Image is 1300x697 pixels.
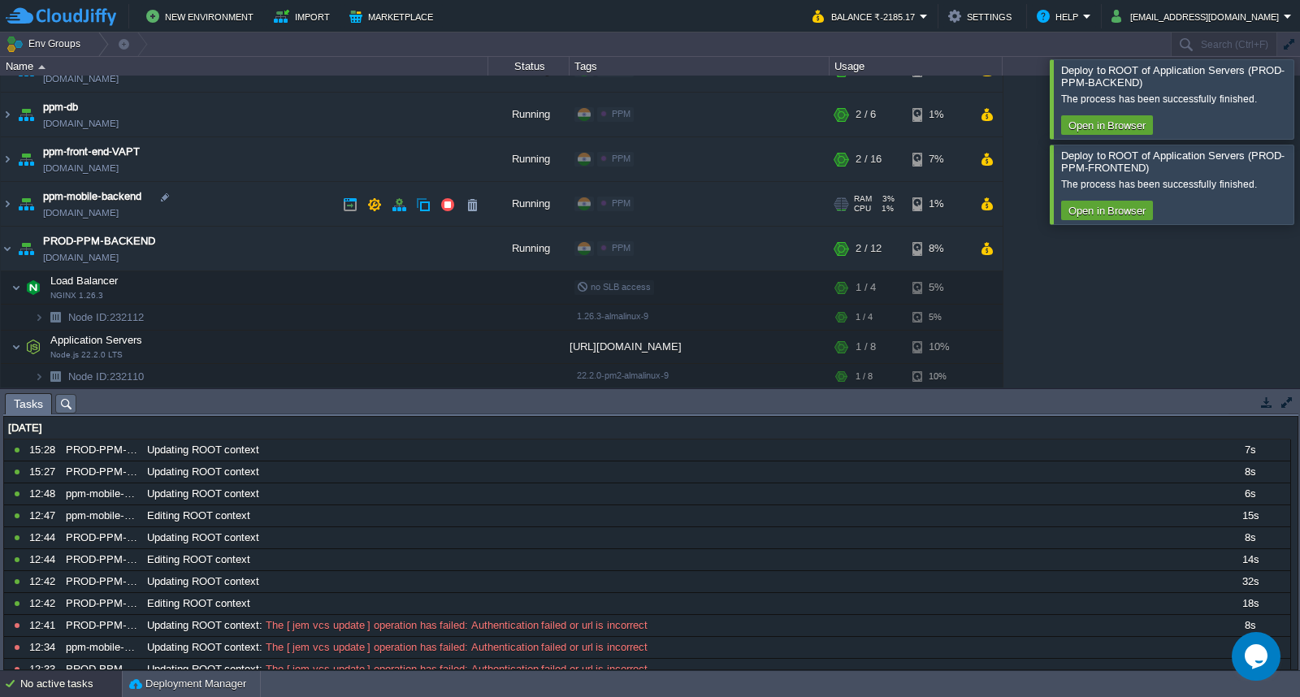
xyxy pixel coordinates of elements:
img: AMDAwAAAACH5BAEAAAAALAAAAAABAAEAAAICRAEAOw== [1,137,14,181]
div: : [143,615,1208,636]
button: Marketplace [349,6,438,26]
a: ppm-mobile-backend [43,188,141,205]
span: no SLB access [577,282,651,292]
div: [URL][DOMAIN_NAME] [570,331,830,363]
span: Node ID: [68,370,110,383]
span: 22.2.0-pm2-almalinux-9 [577,370,669,380]
img: AMDAwAAAACH5BAEAAAAALAAAAAABAAEAAAICRAEAOw== [15,182,37,226]
a: Node ID:232110 [67,370,146,383]
span: Updating ROOT context [147,662,259,677]
button: Balance ₹-2185.17 [812,6,920,26]
span: Deploy to ROOT of Application Servers (PROD-PPM-FRONTEND) [1061,149,1285,174]
img: AMDAwAAAACH5BAEAAAAALAAAAAABAAEAAAICRAEAOw== [1,182,14,226]
div: 2 / 6 [856,93,876,136]
img: AMDAwAAAACH5BAEAAAAALAAAAAABAAEAAAICRAEAOw== [11,271,21,304]
img: AMDAwAAAACH5BAEAAAAALAAAAAABAAEAAAICRAEAOw== [34,305,44,330]
span: Application Servers [49,333,145,347]
img: AMDAwAAAACH5BAEAAAAALAAAAAABAAEAAAICRAEAOw== [34,364,44,389]
a: PROD-PPM-BACKEND [43,233,155,249]
div: 15s [1210,505,1289,526]
div: 8% [912,227,965,271]
div: 32s [1210,571,1289,592]
img: AMDAwAAAACH5BAEAAAAALAAAAAABAAEAAAICRAEAOw== [22,331,45,363]
div: 6s [1210,637,1289,658]
img: AMDAwAAAACH5BAEAAAAALAAAAAABAAEAAAICRAEAOw== [15,227,37,271]
a: Application ServersNode.js 22.2.0 LTS [49,334,145,346]
button: Env Groups [6,32,86,55]
span: Node ID: [68,311,110,323]
span: Updating ROOT context [147,487,259,501]
img: AMDAwAAAACH5BAEAAAAALAAAAAABAAEAAAICRAEAOw== [44,305,67,330]
div: ppm-mobile-backend [62,637,141,658]
img: AMDAwAAAACH5BAEAAAAALAAAAAABAAEAAAICRAEAOw== [1,227,14,271]
div: 5% [912,305,965,330]
div: 5% [912,271,965,304]
div: : [143,659,1208,680]
iframe: chat widget [1232,632,1284,681]
div: 15:28 [29,439,60,461]
div: 12:44 [29,549,60,570]
div: 12:48 [29,483,60,504]
div: Name [2,57,487,76]
a: [DOMAIN_NAME] [43,71,119,87]
span: 1% [877,204,894,214]
div: 8s [1210,461,1289,483]
img: AMDAwAAAACH5BAEAAAAALAAAAAABAAEAAAICRAEAOw== [11,331,21,363]
span: CPU [854,204,871,214]
span: Editing ROOT context [147,509,250,523]
div: 15:27 [29,461,60,483]
span: Editing ROOT context [147,596,250,611]
span: [DOMAIN_NAME] [43,115,119,132]
span: Updating ROOT context [147,465,259,479]
div: PROD-PPM-BACKEND [62,571,141,592]
div: 12:33 [29,659,60,680]
div: Running [488,182,570,226]
span: The [ jem vcs update ] operation has failed: Authentication failed or url is incorrect [262,640,648,655]
span: Updating ROOT context [147,618,259,633]
button: New Environment [146,6,258,26]
div: PROD-PPM-FRONTEND [62,549,141,570]
div: ppm-mobile-backend [62,505,141,526]
span: 232112 [67,310,146,324]
div: Running [488,227,570,271]
span: Updating ROOT context [147,574,259,589]
button: Help [1037,6,1083,26]
button: Import [274,6,335,26]
div: 12:47 [29,505,60,526]
a: [DOMAIN_NAME] [43,205,119,221]
button: Deployment Manager [129,676,246,692]
div: 1% [912,182,965,226]
img: AMDAwAAAACH5BAEAAAAALAAAAAABAAEAAAICRAEAOw== [1,93,14,136]
img: AMDAwAAAACH5BAEAAAAALAAAAAABAAEAAAICRAEAOw== [15,93,37,136]
div: 1 / 4 [856,305,873,330]
div: No active tasks [20,671,122,697]
div: 12:41 [29,615,60,636]
div: PROD-PPM-FRONTEND [62,527,141,548]
div: 2 / 12 [856,227,882,271]
div: : [143,637,1208,658]
div: PROD-PPM-BACKEND [62,615,141,636]
div: 12:34 [29,637,60,658]
div: 8s [1210,659,1289,680]
img: AMDAwAAAACH5BAEAAAAALAAAAAABAAEAAAICRAEAOw== [22,271,45,304]
a: Load BalancerNGINX 1.26.3 [49,275,120,287]
a: ppm-db [43,99,78,115]
a: Node ID:232112 [67,310,146,324]
span: 232110 [67,370,146,383]
img: CloudJiffy [6,6,116,27]
div: 12:42 [29,571,60,592]
div: PROD-PPM-BACKEND [62,593,141,614]
button: Open in Browser [1064,118,1150,132]
span: PPM [612,243,630,253]
div: ppm-mobile-backend [62,483,141,504]
a: ppm-front-end-VAPT [43,144,140,160]
div: Status [489,57,569,76]
span: NGINX 1.26.3 [50,291,103,301]
button: Settings [948,6,1016,26]
button: Open in Browser [1064,203,1150,218]
div: 12:44 [29,527,60,548]
div: Usage [830,57,1002,76]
